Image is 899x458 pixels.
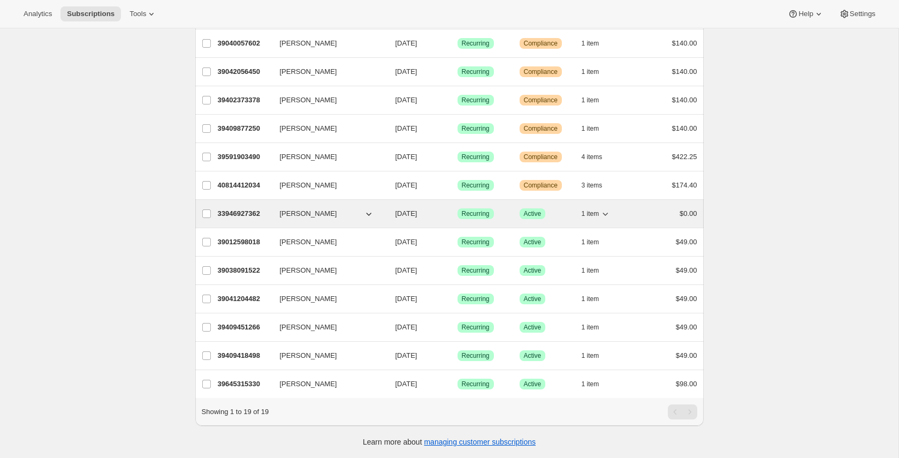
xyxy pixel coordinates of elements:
span: Compliance [524,124,558,133]
span: $49.00 [676,323,697,331]
span: 1 item [582,209,599,218]
span: $140.00 [672,67,697,76]
button: 4 items [582,149,614,164]
span: [DATE] [395,124,417,132]
button: Subscriptions [60,6,121,21]
p: 39012598018 [218,237,271,247]
span: $174.40 [672,181,697,189]
p: 39409451266 [218,322,271,333]
span: Recurring [462,238,490,246]
button: 1 item [582,36,611,51]
button: [PERSON_NAME] [273,347,380,364]
button: 1 item [582,93,611,108]
span: Recurring [462,124,490,133]
button: 1 item [582,291,611,306]
span: 1 item [582,323,599,332]
div: 39409877250[PERSON_NAME][DATE]SuccessRecurringWarningCompliance1 item$140.00 [218,121,697,136]
span: 1 item [582,266,599,275]
span: 1 item [582,238,599,246]
button: [PERSON_NAME] [273,177,380,194]
div: 39038091522[PERSON_NAME][DATE]SuccessRecurringSuccessActive1 item$49.00 [218,263,697,278]
span: [PERSON_NAME] [280,152,337,162]
button: 1 item [582,206,611,221]
span: Recurring [462,295,490,303]
button: [PERSON_NAME] [273,234,380,251]
p: 39591903490 [218,152,271,162]
button: [PERSON_NAME] [273,376,380,393]
span: [PERSON_NAME] [280,322,337,333]
button: Tools [123,6,163,21]
span: Active [524,209,542,218]
button: 3 items [582,178,614,193]
button: [PERSON_NAME] [273,63,380,80]
button: [PERSON_NAME] [273,290,380,307]
button: [PERSON_NAME] [273,262,380,279]
span: [DATE] [395,380,417,388]
p: 39041204482 [218,294,271,304]
span: 1 item [582,39,599,48]
span: [DATE] [395,323,417,331]
span: $0.00 [680,209,697,217]
div: 40814412034[PERSON_NAME][DATE]SuccessRecurringWarningCompliance3 items$174.40 [218,178,697,193]
p: 39042056450 [218,66,271,77]
span: 3 items [582,181,603,190]
span: Recurring [462,351,490,360]
span: Recurring [462,266,490,275]
span: [PERSON_NAME] [280,237,337,247]
span: Tools [129,10,146,18]
button: 1 item [582,121,611,136]
span: [PERSON_NAME] [280,350,337,361]
p: 39409877250 [218,123,271,134]
span: Active [524,380,542,388]
span: [PERSON_NAME] [280,95,337,106]
span: Subscriptions [67,10,115,18]
p: 39040057602 [218,38,271,49]
span: [DATE] [395,295,417,303]
span: Help [798,10,813,18]
button: Help [781,6,830,21]
p: 39409418498 [218,350,271,361]
div: 39591903490[PERSON_NAME][DATE]SuccessRecurringWarningCompliance4 items$422.25 [218,149,697,164]
span: 4 items [582,153,603,161]
p: Showing 1 to 19 of 19 [202,407,269,417]
span: Compliance [524,181,558,190]
span: Recurring [462,209,490,218]
p: Learn more about [363,437,536,447]
div: 39040057602[PERSON_NAME][DATE]SuccessRecurringWarningCompliance1 item$140.00 [218,36,697,51]
button: 1 item [582,348,611,363]
span: [DATE] [395,39,417,47]
span: 1 item [582,351,599,360]
span: [DATE] [395,266,417,274]
button: [PERSON_NAME] [273,92,380,109]
span: Recurring [462,39,490,48]
span: [PERSON_NAME] [280,379,337,389]
span: [DATE] [395,67,417,76]
span: [DATE] [395,181,417,189]
span: Recurring [462,323,490,332]
span: [PERSON_NAME] [280,208,337,219]
span: 1 item [582,96,599,104]
button: [PERSON_NAME] [273,319,380,336]
span: 1 item [582,67,599,76]
button: [PERSON_NAME] [273,148,380,166]
span: 1 item [582,124,599,133]
a: managing customer subscriptions [424,438,536,446]
button: [PERSON_NAME] [273,35,380,52]
p: 33946927362 [218,208,271,219]
button: 1 item [582,263,611,278]
span: $140.00 [672,39,697,47]
span: [PERSON_NAME] [280,265,337,276]
span: Recurring [462,153,490,161]
span: Analytics [24,10,52,18]
p: 39038091522 [218,265,271,276]
button: [PERSON_NAME] [273,205,380,222]
button: [PERSON_NAME] [273,120,380,137]
span: Recurring [462,380,490,388]
div: 39645315330[PERSON_NAME][DATE]SuccessRecurringSuccessActive1 item$98.00 [218,377,697,392]
p: 40814412034 [218,180,271,191]
span: [PERSON_NAME] [280,294,337,304]
div: 39042056450[PERSON_NAME][DATE]SuccessRecurringWarningCompliance1 item$140.00 [218,64,697,79]
nav: Pagination [668,404,697,419]
span: [DATE] [395,238,417,246]
span: Settings [850,10,875,18]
